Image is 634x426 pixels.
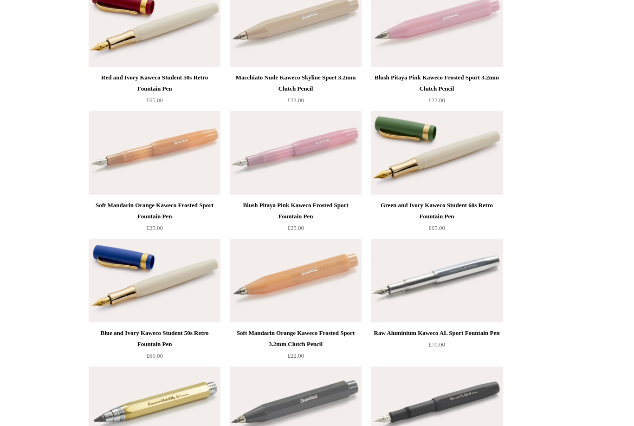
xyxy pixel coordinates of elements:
span: £22.00 [287,353,304,360]
img: Soft Mandarin Orange Kaweco Frosted Sport Fountain Pen [89,111,220,195]
a: Soft Mandarin Orange Kaweco Frosted Sport Fountain Pen Soft Mandarin Orange Kaweco Frosted Sport ... [89,111,220,195]
a: Red and Ivory Kaweco Student 50s Retro Fountain Pen £65.00 [89,72,220,111]
span: £25.00 [287,225,304,232]
div: Macchiato Nude Kaweco Skyline Sport 3.2mm Clutch Pencil [232,72,359,95]
div: Soft Mandarin Orange Kaweco Frosted Sport Fountain Pen [91,200,218,223]
span: £65.00 [146,353,163,360]
a: Green and Ivory Kaweco Student 60s Retro Fountain Pen Green and Ivory Kaweco Student 60s Retro Fo... [371,111,503,195]
div: Blush Pitaya Pink Kaweco Frosted Sport 3.2mm Clutch Pencil [373,72,500,95]
a: Green and Ivory Kaweco Student 60s Retro Fountain Pen £65.00 [371,200,503,238]
a: Raw Aluminium Kaweco AL Sport Fountain Pen £70.00 [371,328,503,366]
a: Raw Aluminium Kaweco AL Sport Fountain Pen Raw Aluminium Kaweco AL Sport Fountain Pen [371,239,503,323]
div: Blush Pitaya Pink Kaweco Frosted Sport Fountain Pen [232,200,359,223]
div: Soft Mandarin Orange Kaweco Frosted Sport 3.2mm Clutch Pencil [232,328,359,350]
span: £65.00 [146,97,163,104]
span: £65.00 [428,225,445,232]
img: Blue and Ivory Kaweco Student 50s Retro Fountain Pen [89,239,220,323]
img: Raw Aluminium Kaweco AL Sport Fountain Pen [371,239,503,323]
a: Soft Mandarin Orange Kaweco Frosted Sport 3.2mm Clutch Pencil Soft Mandarin Orange Kaweco Frosted... [230,239,362,323]
a: Blush Pitaya Pink Kaweco Frosted Sport Fountain Pen Blush Pitaya Pink Kaweco Frosted Sport Founta... [230,111,362,195]
span: £70.00 [428,341,445,348]
a: Blush Pitaya Pink Kaweco Frosted Sport 3.2mm Clutch Pencil £22.00 [371,72,503,111]
a: Soft Mandarin Orange Kaweco Frosted Sport Fountain Pen £25.00 [89,200,220,238]
span: £25.00 [146,225,163,232]
img: Green and Ivory Kaweco Student 60s Retro Fountain Pen [371,111,503,195]
span: £22.00 [287,97,304,104]
img: Soft Mandarin Orange Kaweco Frosted Sport 3.2mm Clutch Pencil [230,239,362,323]
div: Blue and Ivory Kaweco Student 50s Retro Fountain Pen [91,328,218,350]
a: Blush Pitaya Pink Kaweco Frosted Sport Fountain Pen £25.00 [230,200,362,238]
span: £22.00 [428,97,445,104]
a: Soft Mandarin Orange Kaweco Frosted Sport 3.2mm Clutch Pencil £22.00 [230,328,362,366]
a: Blue and Ivory Kaweco Student 50s Retro Fountain Pen Blue and Ivory Kaweco Student 50s Retro Foun... [89,239,220,323]
a: Blue and Ivory Kaweco Student 50s Retro Fountain Pen £65.00 [89,328,220,366]
a: Macchiato Nude Kaweco Skyline Sport 3.2mm Clutch Pencil £22.00 [230,72,362,111]
img: Blush Pitaya Pink Kaweco Frosted Sport Fountain Pen [230,111,362,195]
div: Raw Aluminium Kaweco AL Sport Fountain Pen [373,328,500,339]
div: Green and Ivory Kaweco Student 60s Retro Fountain Pen [373,200,500,223]
div: Red and Ivory Kaweco Student 50s Retro Fountain Pen [91,72,218,95]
